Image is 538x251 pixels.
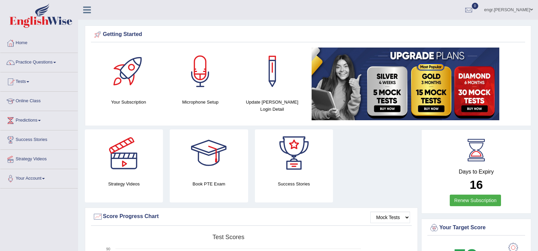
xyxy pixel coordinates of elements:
div: Score Progress Chart [93,212,410,222]
div: Getting Started [93,30,523,40]
tspan: Test scores [212,234,244,240]
a: Success Stories [0,130,78,147]
h4: Microphone Setup [168,98,233,106]
h4: Success Stories [255,180,333,187]
a: Renew Subscription [450,195,501,206]
h4: Strategy Videos [85,180,163,187]
h4: Update [PERSON_NAME] Login Detail [240,98,305,113]
a: Tests [0,72,78,89]
a: Online Class [0,92,78,109]
img: small5.jpg [312,48,499,120]
h4: Your Subscription [96,98,161,106]
h4: Book PTE Exam [170,180,248,187]
a: Home [0,34,78,51]
a: Strategy Videos [0,150,78,167]
a: Your Account [0,169,78,186]
a: Practice Questions [0,53,78,70]
div: Your Target Score [429,223,523,233]
b: 16 [470,178,483,191]
span: 0 [472,3,479,9]
text: 90 [106,247,110,251]
a: Predictions [0,111,78,128]
h4: Days to Expiry [429,169,523,175]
